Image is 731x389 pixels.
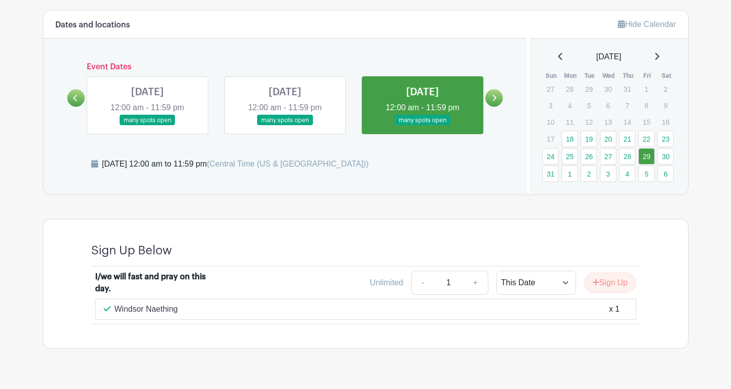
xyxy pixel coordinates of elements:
div: x 1 [609,303,619,315]
th: Fri [638,71,657,81]
a: 22 [638,131,655,147]
th: Sun [542,71,561,81]
a: 19 [581,131,597,147]
p: 10 [542,114,559,130]
a: 27 [600,148,616,165]
a: 25 [562,148,578,165]
a: 29 [638,148,655,165]
p: 29 [581,81,597,97]
a: 5 [638,166,655,182]
th: Thu [618,71,638,81]
div: [DATE] 12:00 am to 11:59 pm [102,158,369,170]
th: Mon [561,71,581,81]
a: Hide Calendar [618,20,676,28]
span: (Central Time (US & [GEOGRAPHIC_DATA])) [207,160,369,168]
a: 1 [562,166,578,182]
a: 18 [562,131,578,147]
p: 4 [562,98,578,113]
a: 28 [619,148,635,165]
p: 5 [581,98,597,113]
p: 13 [600,114,616,130]
h4: Sign Up Below [91,243,172,258]
div: I/we will fast and pray on this day. [95,271,219,295]
div: Unlimited [370,277,403,289]
p: 30 [600,81,616,97]
p: 15 [638,114,655,130]
p: 14 [619,114,635,130]
a: 21 [619,131,635,147]
a: 2 [581,166,597,182]
p: Windsor Naething [115,303,178,315]
span: [DATE] [596,51,621,63]
a: 4 [619,166,635,182]
p: 12 [581,114,597,130]
a: 31 [542,166,559,182]
a: 30 [657,148,674,165]
p: 31 [619,81,635,97]
p: 16 [657,114,674,130]
p: 8 [638,98,655,113]
p: 6 [600,98,616,113]
p: 3 [542,98,559,113]
a: 6 [657,166,674,182]
a: + [463,271,488,295]
a: 3 [600,166,616,182]
p: 9 [657,98,674,113]
th: Sat [657,71,676,81]
button: Sign Up [584,272,636,293]
a: 26 [581,148,597,165]
p: 27 [542,81,559,97]
p: 1 [638,81,655,97]
th: Tue [580,71,599,81]
h6: Dates and locations [55,20,130,30]
th: Wed [599,71,619,81]
p: 2 [657,81,674,97]
a: 24 [542,148,559,165]
a: - [411,271,434,295]
a: 20 [600,131,616,147]
p: 17 [542,131,559,147]
p: 11 [562,114,578,130]
h6: Event Dates [85,62,486,72]
p: 28 [562,81,578,97]
p: 7 [619,98,635,113]
a: 23 [657,131,674,147]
